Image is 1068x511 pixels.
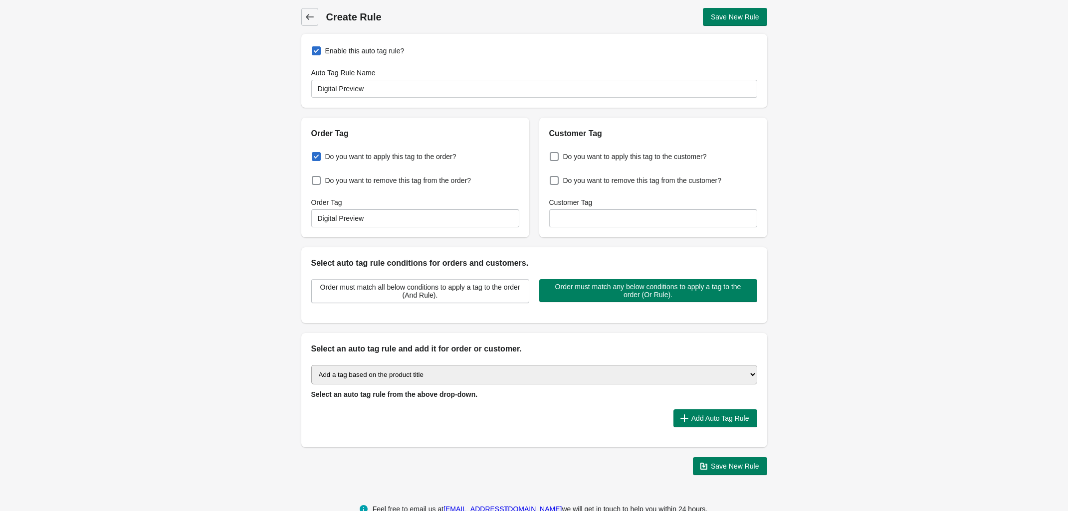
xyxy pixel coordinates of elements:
span: Order must match any below conditions to apply a tag to the order (Or Rule). [547,283,749,299]
span: Select an auto tag rule from the above drop-down. [311,390,478,398]
label: Customer Tag [549,197,593,207]
span: Enable this auto tag rule? [325,46,405,56]
button: Save New Rule [693,457,767,475]
h2: Customer Tag [549,128,757,140]
button: Add Auto Tag Rule [673,409,757,427]
span: Save New Rule [711,13,759,21]
h2: Select an auto tag rule and add it for order or customer. [311,343,757,355]
h2: Order Tag [311,128,519,140]
span: Do you want to remove this tag from the order? [325,175,471,185]
h1: Create Rule [326,10,534,24]
span: Order must match all below conditions to apply a tag to the order (And Rule). [320,283,521,299]
span: Do you want to apply this tag to the customer? [563,152,707,162]
label: Order Tag [311,197,342,207]
label: Auto Tag Rule Name [311,68,376,78]
span: Add Auto Tag Rule [691,414,749,422]
span: Save New Rule [711,462,759,470]
button: Save New Rule [703,8,767,26]
button: Order must match all below conditions to apply a tag to the order (And Rule). [311,279,529,303]
span: Do you want to remove this tag from the customer? [563,175,721,185]
button: Order must match any below conditions to apply a tag to the order (Or Rule). [539,279,757,302]
span: Do you want to apply this tag to the order? [325,152,456,162]
h2: Select auto tag rule conditions for orders and customers. [311,257,757,269]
